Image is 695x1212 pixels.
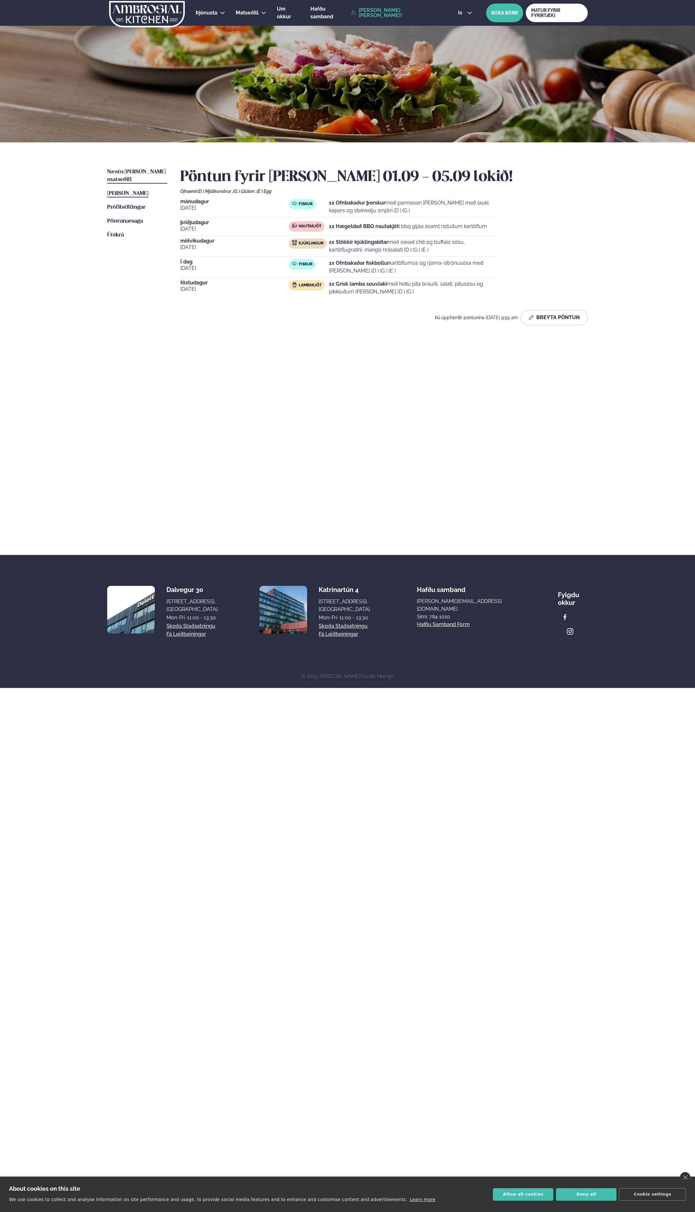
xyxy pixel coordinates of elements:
[180,189,588,194] div: Ofnæmi:
[351,8,443,18] a: [PERSON_NAME] [PERSON_NAME]!
[299,224,321,229] span: Nautakjöt
[329,281,387,287] strong: 1x Grísk lamba souvlaki
[107,232,124,238] span: Útskrá
[257,189,271,194] span: (E ) Egg
[680,1172,690,1183] a: close
[180,199,289,204] span: mánudagur
[166,622,215,630] a: Skoða staðsetningu
[299,262,313,267] span: Fiskur
[310,6,333,20] span: Hafðu samband
[299,283,322,288] span: Lambakjöt
[180,204,289,212] span: [DATE]
[493,1188,553,1201] button: Allow all cookies
[319,598,370,613] div: [STREET_ADDRESS], [GEOGRAPHIC_DATA]
[180,285,289,293] span: [DATE]
[107,191,148,196] span: [PERSON_NAME]
[292,282,297,287] img: Lamb.svg
[329,238,496,254] p: með sweet chili og buffalo sósu, kartöflugratíni, mangó hrásalati (D ) (G ) (E )
[329,259,496,275] p: kartöflumús og rjóma-sítrónusósa með [PERSON_NAME] (D ) (G ) (E )
[619,1188,686,1201] button: Cookie settings
[107,168,167,184] a: Næstu [PERSON_NAME] matseðill
[435,315,518,320] span: Þú uppfærðir pöntunina [DATE] 9:55 am
[329,223,487,230] p: í bbq gljáa ásamt ristuðum kartöflum
[166,630,206,638] a: Fá leiðbeiningar
[563,625,577,638] a: image alt
[556,1188,616,1201] button: Deny all
[197,189,233,194] span: (D ) Mjólkurvörur ,
[319,614,370,622] div: Mon-Fri: 11:00 - 13:30
[236,9,258,17] a: Matseðill
[417,613,511,621] p: Sími: 784 1010
[417,597,511,613] a: [PERSON_NAME][EMAIL_ADDRESS][DOMAIN_NAME]
[180,264,289,272] span: [DATE]
[319,586,370,594] div: Katrínartún 4
[107,169,166,182] span: Næstu [PERSON_NAME] matseðill
[329,223,399,229] strong: 1x Hægeldað BBQ nautakjöt
[196,9,217,17] a: Þjónusta
[236,10,258,16] span: Matseðill
[329,199,496,215] p: með parmesan [PERSON_NAME] með lauki, kapers og steinselju smjöri (D ) (G )
[319,630,358,638] a: Fá leiðbeiningar
[166,614,218,622] div: Mon-Fri: 11:00 - 13:30
[180,225,289,233] span: [DATE]
[521,310,588,325] button: Breyta Pöntun
[9,1185,80,1192] strong: About cookies on this site
[196,10,217,16] span: Þjónusta
[486,4,523,22] button: BÓKA BORÐ
[277,6,291,20] span: Um okkur
[329,280,496,296] p: með heitu pita brauði, salati, pitusósu og pikkluðum [PERSON_NAME] (D ) (G )
[108,1,185,27] img: logo
[180,238,289,243] span: miðvikudagur
[259,586,307,634] img: image alt
[360,673,394,679] a: Studio Mango
[410,1197,436,1202] a: Learn more
[310,5,348,21] a: Hafðu samband
[180,243,289,251] span: [DATE]
[567,628,574,635] img: image alt
[299,241,324,246] span: Kjúklingur
[561,614,568,621] img: image alt
[526,4,588,22] a: MATUR FYRIR FYRIRTÆKI
[417,621,470,628] a: Hafðu samband form
[329,200,385,206] strong: 1x Ofnbakaður þorskur
[180,280,289,285] span: föstudagur
[107,190,148,197] a: [PERSON_NAME]
[292,240,297,245] img: chicken.svg
[329,239,388,245] strong: 1x Stökkir kjúklingabitar
[166,598,218,613] div: [STREET_ADDRESS], [GEOGRAPHIC_DATA]
[107,231,124,239] a: Útskrá
[9,1197,407,1202] p: We use cookies to collect and analyse information on site performance and usage, to provide socia...
[417,581,465,594] span: Hafðu samband
[166,586,218,594] div: Dalvegur 30
[558,611,572,624] a: image alt
[107,205,146,210] span: Prófílstillingar
[292,201,297,206] img: fish.svg
[319,622,368,630] a: Skoða staðsetningu
[277,5,300,21] a: Um okkur
[233,189,257,194] span: (G ) Glúten ,
[558,586,588,606] div: Fylgdu okkur
[107,586,155,634] img: image alt
[180,259,289,264] span: Í dag
[453,10,477,15] button: is
[329,260,389,266] strong: 1x Ofnbakaðar fiskbollur
[301,673,394,679] span: © 2025 [PERSON_NAME]
[299,202,313,207] span: Fiskur
[292,261,297,266] img: fish.svg
[180,220,289,225] span: þriðjudagur
[107,218,143,224] span: Pöntunarsaga
[180,168,588,186] h2: Pöntun fyrir [PERSON_NAME] 01.09 - 05.09 lokið!
[107,204,146,211] a: Prófílstillingar
[292,223,297,228] img: beef.svg
[458,10,464,15] span: is
[107,217,143,225] a: Pöntunarsaga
